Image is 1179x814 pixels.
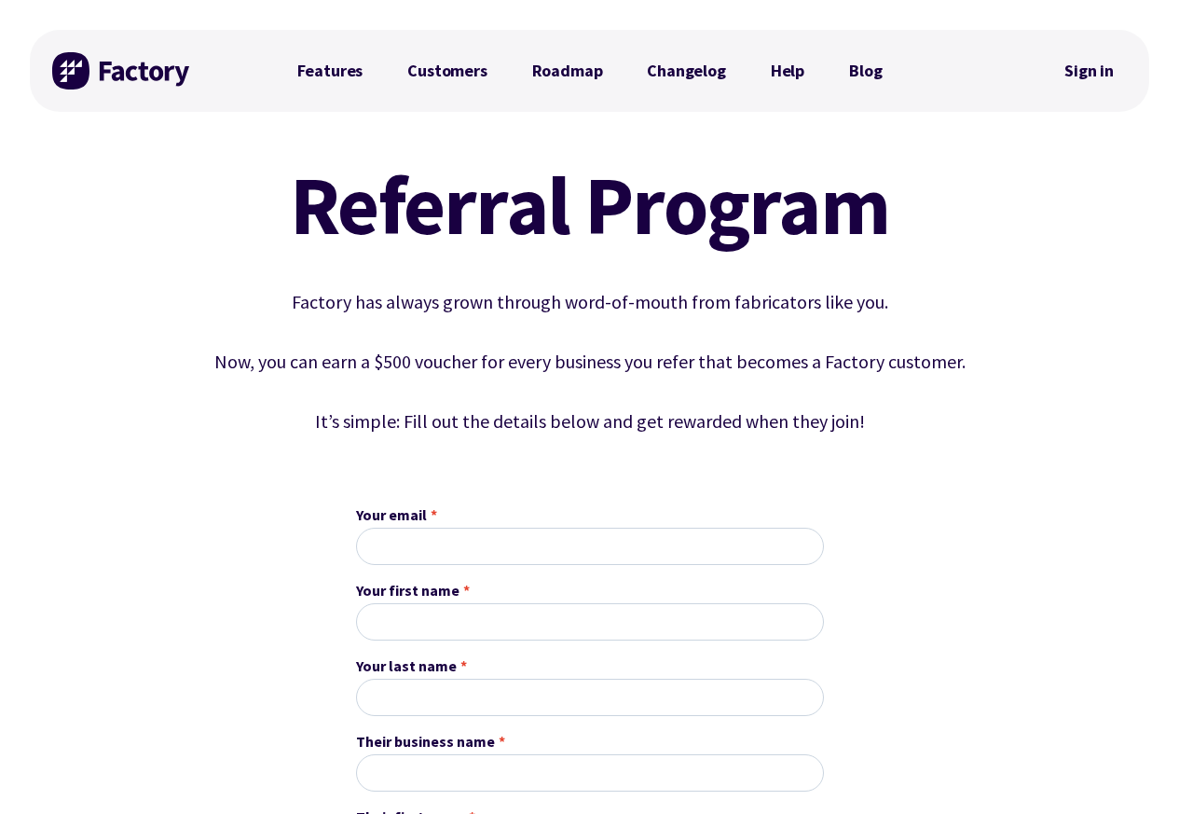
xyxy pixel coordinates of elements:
p: It’s simple: Fill out the details below and get rewarded when they join! [166,407,1014,436]
h1: Referral Program [166,164,1014,246]
p: Factory has always grown through word-of-mouth from fabricators like you. [166,287,1014,317]
span: Their business name [356,730,495,754]
p: Now, you can earn a $500 voucher for every business you refer that becomes a Factory customer. [166,347,1014,377]
a: Features [275,52,386,90]
img: Factory [52,52,192,90]
a: Help [748,52,827,90]
a: Changelog [624,52,747,90]
a: Customers [385,52,509,90]
span: Your email [356,504,427,528]
a: Sign in [1051,49,1127,92]
span: Your last name [356,655,457,679]
a: Blog [827,52,904,90]
a: Roadmap [510,52,625,90]
span: Your first name [356,579,459,603]
nav: Secondary Navigation [1051,49,1127,92]
nav: Primary Navigation [275,52,905,90]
